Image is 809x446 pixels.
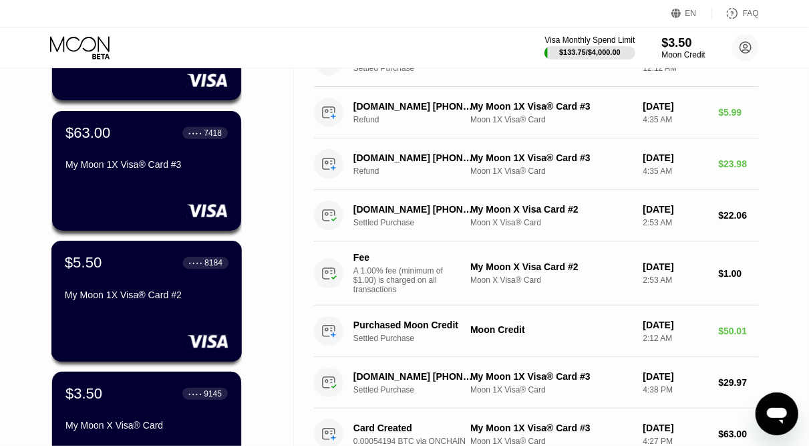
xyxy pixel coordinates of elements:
div: My Moon 1X Visa® Card #3 [470,152,632,163]
div: [DOMAIN_NAME] [PHONE_NUMBER] USRefundMy Moon 1X Visa® Card #3Moon 1X Visa® Card[DATE]4:35 AM$5.99 [314,87,759,138]
div: ● ● ● ● [188,392,202,396]
div: Moon Credit [662,50,705,60]
div: 9145 [204,389,222,399]
div: 4:35 AM [643,166,707,176]
div: Moon X Visa® Card [470,275,632,285]
div: Moon 1X Visa® Card [470,437,632,446]
div: Settled Purchase [353,334,484,343]
div: My Moon X Visa® Card [65,420,228,431]
div: [DOMAIN_NAME] [PHONE_NUMBER] USRefundMy Moon 1X Visa® Card #3Moon 1X Visa® Card[DATE]4:35 AM$23.98 [314,138,759,190]
div: Purchased Moon CreditSettled PurchaseMoon Credit[DATE]2:12 AM$50.01 [314,306,759,357]
div: Moon 1X Visa® Card [470,166,632,176]
div: $5.99 [718,107,759,118]
div: [DATE] [643,152,707,163]
div: FAQ [712,7,759,20]
div: $5.50 [65,254,102,271]
div: $22.06 [718,210,759,221]
div: Refund [353,115,484,124]
div: $63.00 [65,124,110,142]
div: Settled Purchase [353,385,484,395]
div: My Moon X Visa Card #2 [470,261,632,272]
div: 7418 [204,128,222,138]
div: $29.97 [718,377,759,388]
div: My Moon 1X Visa® Card #3 [65,159,228,170]
div: My Moon 1X Visa® Card #3 [470,423,632,433]
div: $3.50 [662,36,705,50]
div: 2:53 AM [643,218,707,227]
div: Moon 1X Visa® Card [470,115,632,124]
div: [DOMAIN_NAME] [PHONE_NUMBER] US [353,371,476,382]
div: $50.01 [718,326,759,336]
div: [DATE] [643,371,707,382]
div: My Moon 1X Visa® Card #3 [470,371,632,382]
div: 2:12 AM [643,334,707,343]
div: Card Created [353,423,476,433]
div: [DATE] [643,101,707,112]
div: ● ● ● ● [188,131,202,135]
div: [DATE] [643,320,707,330]
div: $133.75 / $4,000.00 [559,48,621,56]
div: Refund [353,166,484,176]
div: [DOMAIN_NAME] [PHONE_NUMBER] USSettled PurchaseMy Moon X Visa Card #2Moon X Visa® Card[DATE]2:53 ... [314,190,759,241]
div: My Moon 1X Visa® Card #2 [65,290,228,300]
iframe: Button to launch messaging window [756,393,798,435]
div: 4:27 PM [643,437,707,446]
div: [DOMAIN_NAME] [PHONE_NUMBER] US [353,101,476,112]
div: [DOMAIN_NAME] [PHONE_NUMBER] US [353,152,476,163]
div: My Moon 1X Visa® Card #3 [470,101,632,112]
div: $3.50Moon Credit [662,36,705,60]
div: [DATE] [643,261,707,272]
div: [DOMAIN_NAME] [PHONE_NUMBER] US [353,204,476,215]
div: [DATE] [643,204,707,215]
div: $63.00● ● ● ●7418My Moon 1X Visa® Card #3 [52,111,241,231]
div: EN [685,9,697,18]
div: [DATE] [643,423,707,433]
div: Moon Credit [470,324,632,335]
div: ● ● ● ● [189,261,202,265]
div: FeeA 1.00% fee (minimum of $1.00) is charged on all transactionsMy Moon X Visa Card #2Moon X Visa... [314,241,759,306]
div: Moon X Visa® Card [470,218,632,227]
div: Visa Monthly Spend Limit$133.75/$4,000.00 [544,35,635,60]
div: $3.50 [65,385,102,403]
div: Settled Purchase [353,218,484,227]
div: My Moon X Visa Card #2 [470,204,632,215]
div: $5.50● ● ● ●8184My Moon 1X Visa® Card #2 [52,241,241,361]
div: 2:53 AM [643,275,707,285]
div: Moon 1X Visa® Card [470,385,632,395]
div: 8184 [204,258,222,267]
div: Purchased Moon Credit [353,320,476,330]
div: Visa Monthly Spend Limit [544,35,635,45]
div: $1.00 [718,268,759,279]
div: 4:38 PM [643,385,707,395]
div: $23.98 [718,158,759,169]
div: 0.00054194 BTC via ONCHAIN [353,437,484,446]
div: 4:35 AM [643,115,707,124]
div: A 1.00% fee (minimum of $1.00) is charged on all transactions [353,266,454,294]
div: [DOMAIN_NAME] [PHONE_NUMBER] USSettled PurchaseMy Moon 1X Visa® Card #3Moon 1X Visa® Card[DATE]4:... [314,357,759,409]
div: FAQ [743,9,759,18]
div: Fee [353,252,447,263]
div: EN [671,7,712,20]
div: $63.00 [718,429,759,439]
